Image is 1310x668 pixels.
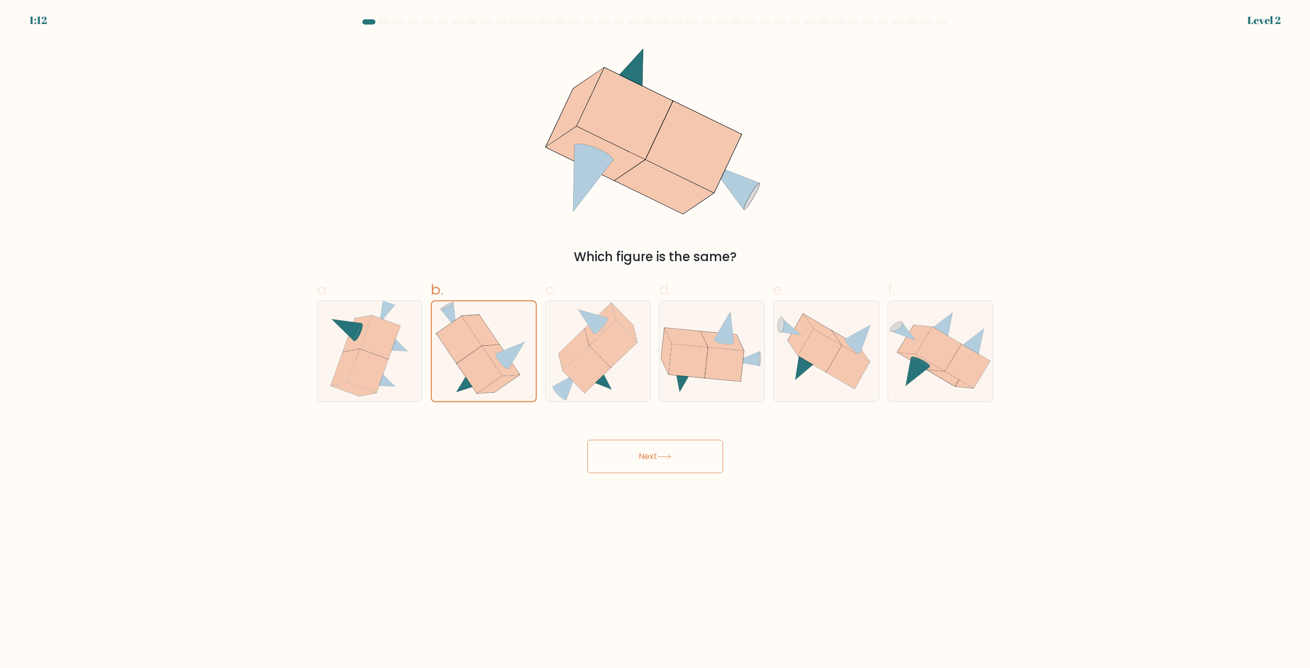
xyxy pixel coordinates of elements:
span: d. [659,279,671,300]
span: a. [317,279,329,300]
button: Next [587,440,723,473]
div: Level 2 [1247,13,1281,28]
div: 1:12 [29,13,47,28]
div: Which figure is the same? [323,248,987,266]
span: c. [545,279,557,300]
span: f. [888,279,895,300]
span: e. [773,279,785,300]
span: b. [431,279,443,300]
